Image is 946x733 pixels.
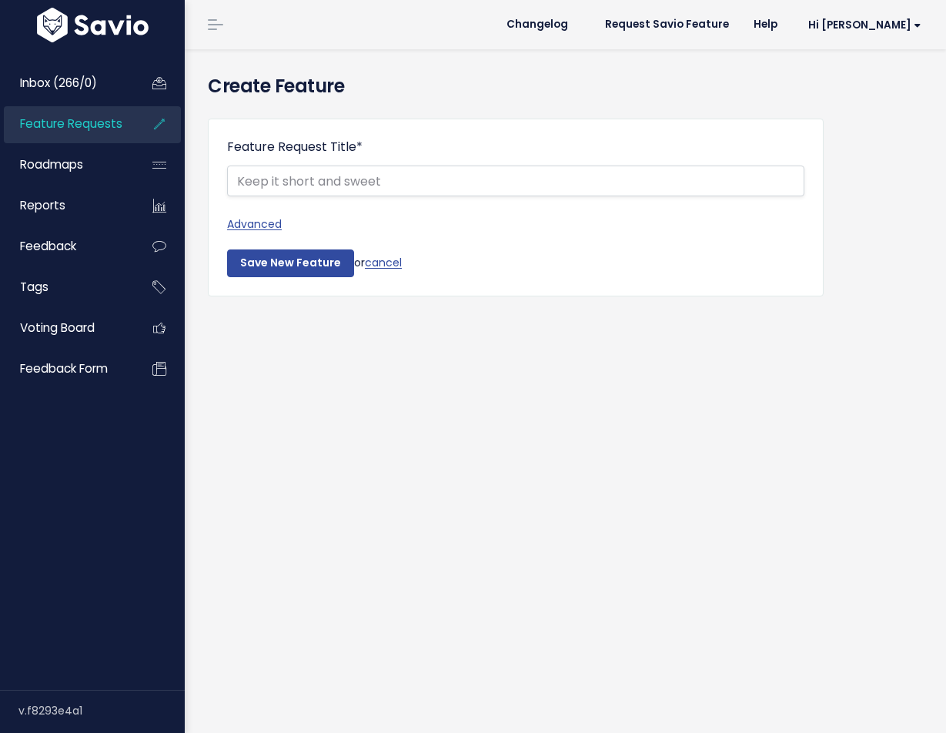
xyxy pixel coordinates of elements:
[20,320,95,336] span: Voting Board
[808,19,921,31] span: Hi [PERSON_NAME]
[208,72,923,100] h4: Create Feature
[4,65,128,101] a: Inbox (266/0)
[227,138,363,156] label: Feature Request Title
[4,269,128,305] a: Tags
[4,147,128,182] a: Roadmaps
[227,249,354,277] input: Save New Feature
[33,8,152,42] img: logo-white.9d6f32f41409.svg
[20,156,83,172] span: Roadmaps
[4,106,128,142] a: Feature Requests
[4,188,128,223] a: Reports
[4,310,128,346] a: Voting Board
[20,360,108,377] span: Feedback form
[20,75,97,91] span: Inbox (266/0)
[227,249,804,277] div: or
[20,238,76,254] span: Feedback
[20,197,65,213] span: Reports
[4,229,128,264] a: Feedback
[741,13,790,36] a: Help
[593,13,741,36] a: Request Savio Feature
[4,351,128,387] a: Feedback form
[790,13,934,37] a: Hi [PERSON_NAME]
[20,279,48,295] span: Tags
[20,115,122,132] span: Feature Requests
[18,691,185,731] div: v.f8293e4a1
[506,19,568,30] span: Changelog
[227,215,804,234] a: Advanced
[365,255,402,270] a: cancel
[227,166,804,196] input: Keep it short and sweet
